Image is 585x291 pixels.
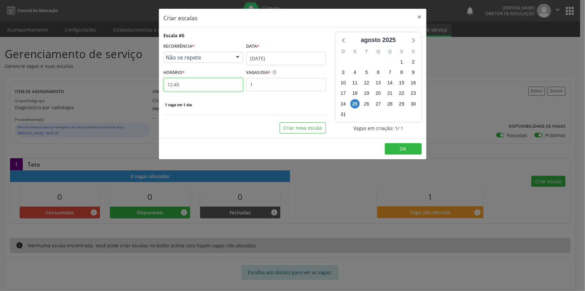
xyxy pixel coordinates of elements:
[409,89,418,98] span: sábado, 23 de agosto de 2025
[397,68,406,77] span: sexta-feira, 8 de agosto de 2025
[164,78,243,91] input: 00:00
[339,68,348,77] span: domingo, 3 de agosto de 2025
[271,68,277,75] ion-icon: help circle outline
[408,46,419,57] div: S
[385,99,395,109] span: quinta-feira, 28 de agosto de 2025
[246,68,271,78] label: VAGAS/DIA
[372,46,384,57] div: Q
[350,89,360,98] span: segunda-feira, 18 de agosto de 2025
[164,68,185,78] label: HORÁRIO
[164,102,193,108] span: 1 vaga em 1 dia
[350,99,360,109] span: segunda-feira, 25 de agosto de 2025
[409,68,418,77] span: sábado, 9 de agosto de 2025
[409,57,418,67] span: sábado, 2 de agosto de 2025
[373,78,383,88] span: quarta-feira, 13 de agosto de 2025
[280,122,326,134] button: Criar nova escala
[164,32,185,39] div: Escala #0
[338,46,349,57] div: D
[358,36,398,45] div: agosto 2025
[409,99,418,109] span: sábado, 30 de agosto de 2025
[339,99,348,109] span: domingo, 24 de agosto de 2025
[398,125,403,132] span: / 1
[373,89,383,98] span: quarta-feira, 20 de agosto de 2025
[362,89,371,98] span: terça-feira, 19 de agosto de 2025
[384,46,396,57] div: Q
[385,68,395,77] span: quinta-feira, 7 de agosto de 2025
[350,78,360,88] span: segunda-feira, 11 de agosto de 2025
[335,125,422,132] div: Vagas em criação: 1
[385,89,395,98] span: quinta-feira, 21 de agosto de 2025
[396,46,408,57] div: S
[385,143,422,155] button: OK
[246,52,326,65] input: Selecione uma data
[362,68,371,77] span: terça-feira, 5 de agosto de 2025
[339,78,348,88] span: domingo, 10 de agosto de 2025
[409,78,418,88] span: sábado, 16 de agosto de 2025
[246,41,259,52] label: Data
[413,9,426,25] button: Close
[397,78,406,88] span: sexta-feira, 15 de agosto de 2025
[400,145,407,152] span: OK
[339,89,348,98] span: domingo, 17 de agosto de 2025
[361,46,372,57] div: T
[362,78,371,88] span: terça-feira, 12 de agosto de 2025
[339,110,348,119] span: domingo, 31 de agosto de 2025
[164,13,198,22] h5: Criar escalas
[397,57,406,67] span: sexta-feira, 1 de agosto de 2025
[166,54,229,61] span: Não se repete
[373,68,383,77] span: quarta-feira, 6 de agosto de 2025
[397,99,406,109] span: sexta-feira, 29 de agosto de 2025
[350,68,360,77] span: segunda-feira, 4 de agosto de 2025
[373,99,383,109] span: quarta-feira, 27 de agosto de 2025
[397,89,406,98] span: sexta-feira, 22 de agosto de 2025
[164,41,195,52] label: RECORRÊNCIA
[362,99,371,109] span: terça-feira, 26 de agosto de 2025
[385,78,395,88] span: quinta-feira, 14 de agosto de 2025
[349,46,361,57] div: S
